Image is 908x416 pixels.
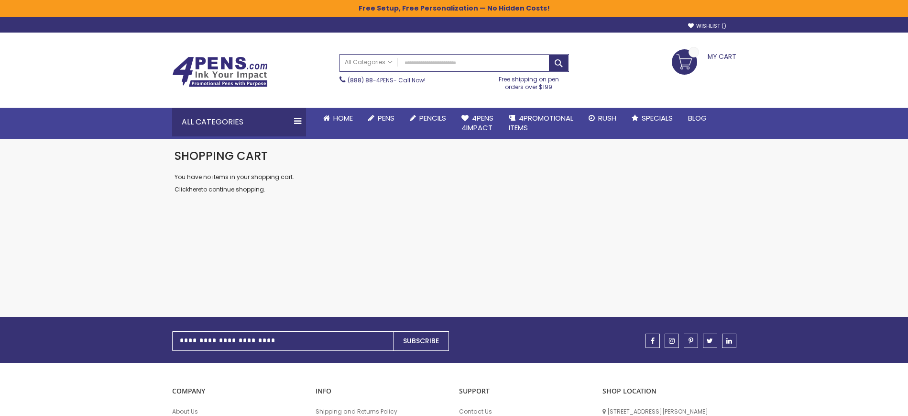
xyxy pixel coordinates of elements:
a: Wishlist [688,22,726,30]
span: pinterest [689,337,693,344]
a: About Us [172,408,306,416]
span: Rush [598,113,616,123]
a: Rush [581,108,624,129]
a: Contact Us [459,408,593,416]
img: 4Pens Custom Pens and Promotional Products [172,56,268,87]
a: here [189,185,201,193]
span: Pencils [419,113,446,123]
button: Subscribe [393,331,449,351]
a: Blog [680,108,714,129]
span: Specials [642,113,673,123]
a: pinterest [684,334,698,348]
a: (888) 88-4PENS [348,76,394,84]
div: All Categories [172,108,306,136]
span: 4PROMOTIONAL ITEMS [509,113,573,133]
a: twitter [703,334,717,348]
span: twitter [707,337,713,344]
span: Subscribe [403,336,439,346]
a: Shipping and Returns Policy [316,408,449,416]
span: - Call Now! [348,76,426,84]
p: You have no items in your shopping cart. [175,173,734,181]
p: INFO [316,387,449,396]
a: instagram [665,334,679,348]
span: Home [333,113,353,123]
a: linkedin [722,334,736,348]
a: 4PROMOTIONALITEMS [501,108,581,139]
span: All Categories [345,58,393,66]
a: All Categories [340,55,397,70]
span: facebook [651,337,655,344]
a: Pens [361,108,402,129]
a: 4Pens4impact [454,108,501,139]
span: Pens [378,113,394,123]
p: Click to continue shopping. [175,186,734,193]
a: Home [316,108,361,129]
p: SHOP LOCATION [602,387,736,396]
span: 4Pens 4impact [461,113,493,133]
span: instagram [669,337,675,344]
a: Specials [624,108,680,129]
p: COMPANY [172,387,306,396]
div: Free shipping on pen orders over $199 [489,72,569,91]
span: Blog [688,113,707,123]
p: Support [459,387,593,396]
span: linkedin [726,337,732,344]
a: facebook [645,334,660,348]
span: Shopping Cart [175,148,268,164]
a: Pencils [402,108,454,129]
